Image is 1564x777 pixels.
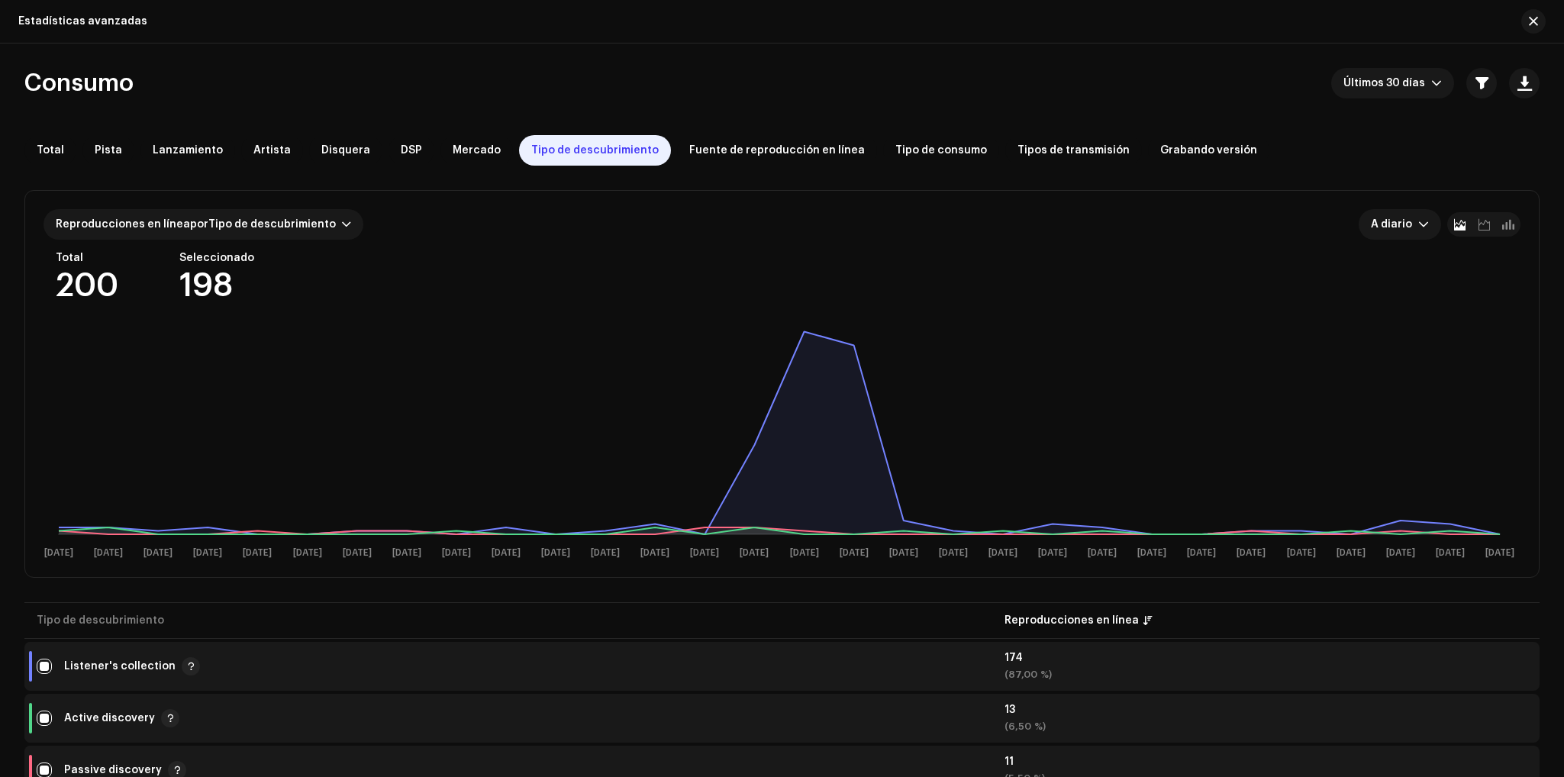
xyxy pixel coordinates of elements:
div: 174 [1005,653,1527,663]
text: [DATE] [392,548,421,558]
text: [DATE] [840,548,869,558]
text: [DATE] [1436,548,1465,558]
text: [DATE] [790,548,819,558]
text: [DATE] [1088,548,1117,558]
div: (6,50 %) [1005,721,1527,732]
text: [DATE] [939,548,968,558]
span: Mercado [453,144,501,156]
span: Artista [253,144,291,156]
div: dropdown trigger [1418,209,1429,240]
text: [DATE] [740,548,769,558]
div: dropdown trigger [1431,68,1442,98]
span: Tipo de consumo [895,144,987,156]
text: [DATE] [889,548,918,558]
text: [DATE] [1337,548,1366,558]
div: 11 [1005,756,1527,767]
text: [DATE] [1237,548,1266,558]
span: Reproducciones en línea Tipo de descubrimiento [56,219,336,230]
div: (87,00 %) [1005,669,1527,680]
span: Tipo de descubrimiento [531,144,659,156]
text: [DATE] [442,548,471,558]
span: Grabando versión [1160,144,1257,156]
span: Tipos de transmisión [1017,144,1130,156]
text: [DATE] [293,548,322,558]
text: [DATE] [640,548,669,558]
text: [DATE] [988,548,1017,558]
text: [DATE] [541,548,570,558]
div: 13 [1005,704,1527,715]
text: [DATE] [343,548,372,558]
text: [DATE] [1485,548,1514,558]
text: [DATE] [1386,548,1415,558]
span: Disquera [321,144,370,156]
span: Fuente de reproducción en línea [689,144,865,156]
text: [DATE] [243,548,272,558]
text: [DATE] [690,548,719,558]
text: [DATE] [1137,548,1166,558]
text: [DATE] [492,548,521,558]
text: [DATE] [1038,548,1067,558]
text: [DATE] [591,548,620,558]
span: DSP [401,144,422,156]
text: [DATE] [1187,548,1216,558]
span: A diario [1371,209,1418,240]
span: Últimos 30 días [1343,68,1431,98]
text: [DATE] [1287,548,1316,558]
